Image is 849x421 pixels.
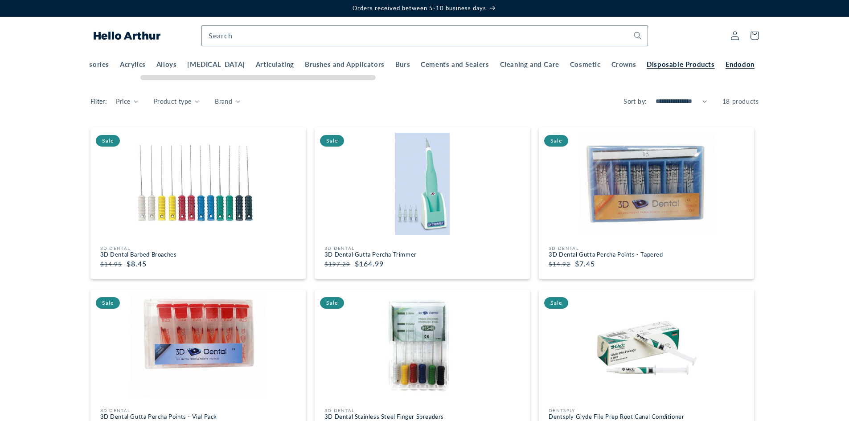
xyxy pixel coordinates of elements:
h3: 3D Dental Stainless Steel Finger Spreaders [324,413,525,421]
h3: 3D Dental Gutta Percha Points - Tapered [549,251,750,258]
a: Burs [390,55,415,69]
span: Cosmetic [570,60,601,69]
h3: 3D Dental Gutta Percha Points - Vial Pack [100,413,301,421]
span: Accessories [70,60,109,69]
a: Sale [317,295,527,397]
a: Brushes and Applicators [299,55,390,69]
img: 3D Dental Gutta Percha Points - Vial Pack [93,295,303,397]
summary: Brand [215,97,240,106]
img: 3D Dental Barbed Broaches [93,133,303,235]
a: Sale [93,295,303,397]
h3: Dentsply Glyde File Prep Root Canal Conditioner [549,413,750,421]
div: 3D Dental [324,245,525,251]
span: Sale [320,135,344,147]
span: Brand [215,97,232,106]
a: Crowns [606,55,642,69]
div: 3D Dental [549,245,750,251]
a: 3D Dental3D Dental Gutta Percha Trimmer $197.29 $164.99 [324,245,525,269]
s: $14.95 [100,261,122,268]
span: $8.45 [127,258,147,269]
img: 3D Dental Gutta Percha Points - Tapered [541,133,751,235]
span: Sale [96,297,120,309]
a: Sale [93,133,303,235]
summary: Product type [154,97,199,106]
a: Cleaning and Care [495,55,565,69]
a: Cements and Sealers [415,55,494,69]
a: [MEDICAL_DATA] [182,55,250,69]
a: Endodontics [720,55,772,69]
a: Sale [541,295,751,397]
h3: 3D Dental Barbed Broaches [100,251,301,258]
s: $197.29 [324,261,350,268]
summary: Price [116,97,138,106]
span: Price [116,97,130,106]
s: $14.92 [549,261,570,268]
span: [MEDICAL_DATA] [187,60,245,69]
a: Sale [317,133,527,235]
p: Orders received between 5-10 business days [9,4,840,12]
span: Acrylics [120,60,146,69]
span: Burs [395,60,410,69]
span: Sale [544,297,568,309]
button: Search [628,26,648,45]
span: Sale [544,135,568,147]
div: Dentsply [549,408,750,413]
img: Hello Arthur logo [94,32,160,40]
h3: 3D Dental Gutta Percha Trimmer [324,251,525,258]
span: Endodontics [726,60,767,69]
span: Disposable Products [647,60,714,69]
a: Cosmetic [565,55,606,69]
a: Accessories [65,55,115,69]
div: 3D Dental [324,408,525,413]
span: 18 products [722,98,759,105]
span: Cleaning and Care [500,60,559,69]
a: Sale [541,133,751,235]
span: Articulating [256,60,294,69]
a: Disposable Products [641,55,720,69]
a: 3D Dental3D Dental Gutta Percha Points - Tapered $14.92 $7.45 [549,245,750,269]
span: $7.45 [575,258,595,269]
span: Crowns [611,60,636,69]
span: $164.99 [355,258,384,269]
span: Alloys [156,60,177,69]
span: Cements and Sealers [421,60,489,69]
a: Acrylics [115,55,151,69]
img: 3D Dental Stainless Steel Finger Spreaders [317,295,527,397]
a: 3D Dental3D Dental Barbed Broaches $14.95 $8.45 [100,245,301,269]
img: Dentsply Glyde File Prep Root Canal Conditioner [541,295,751,397]
span: Sale [96,135,120,147]
h2: Filter: [90,97,107,106]
div: 3D Dental [100,408,301,413]
a: Articulating [250,55,299,69]
span: Product type [154,97,192,106]
span: Sale [320,297,344,309]
a: Alloys [151,55,182,69]
img: 3D Dental Gutta Percha Trimmer [317,133,527,235]
span: Brushes and Applicators [305,60,385,69]
div: 3D Dental [100,245,301,251]
label: Sort by: [623,98,647,105]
